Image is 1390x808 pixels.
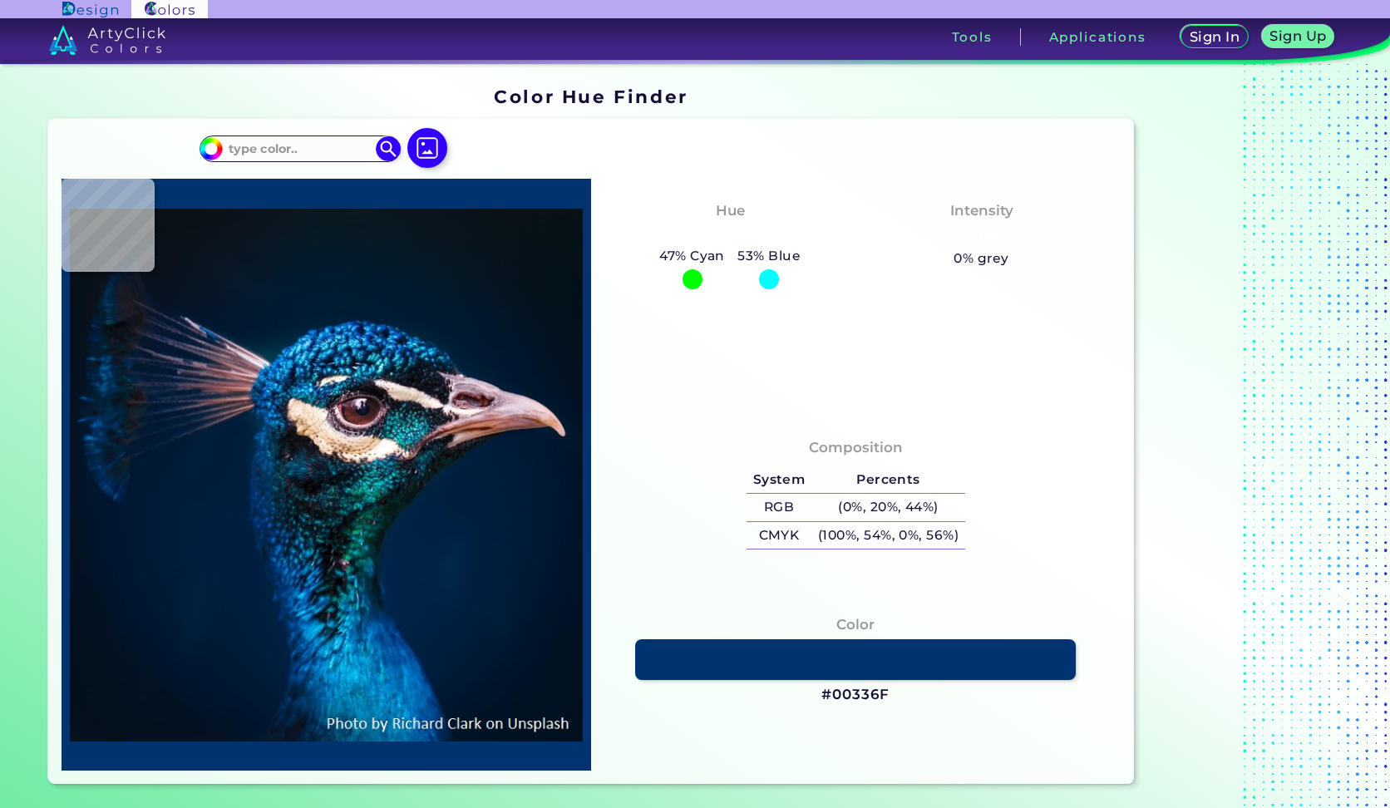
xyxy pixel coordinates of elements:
[653,245,731,267] h5: 47% Cyan
[945,225,1018,245] h3: Vibrant
[811,522,965,549] h5: (100%, 54%, 0%, 56%)
[1184,27,1245,47] a: Sign In
[747,494,811,521] h5: RGB
[950,199,1013,223] h4: Intensity
[1192,31,1238,43] h5: Sign In
[732,245,807,267] h5: 53% Blue
[952,31,993,43] h3: Tools
[954,248,1008,269] h5: 0% grey
[821,685,890,705] h3: #00336F
[1265,27,1332,47] a: Sign Up
[809,436,903,460] h4: Composition
[1049,31,1146,43] h3: Applications
[1141,80,1348,791] iframe: Advertisement
[747,466,811,493] h5: System
[407,128,447,168] img: icon picture
[376,136,401,161] img: icon search
[811,494,965,521] h5: (0%, 20%, 44%)
[1273,30,1324,42] h5: Sign Up
[747,522,811,549] h5: CMYK
[494,84,688,109] h1: Color Hue Finder
[49,25,166,55] img: logo_artyclick_colors_white.svg
[223,137,377,160] input: type color..
[716,199,745,223] h4: Hue
[70,187,583,762] img: img_pavlin.jpg
[836,613,875,637] h4: Color
[683,225,777,245] h3: Cyan-Blue
[811,466,965,493] h5: Percents
[62,2,118,17] img: ArtyClick Design logo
